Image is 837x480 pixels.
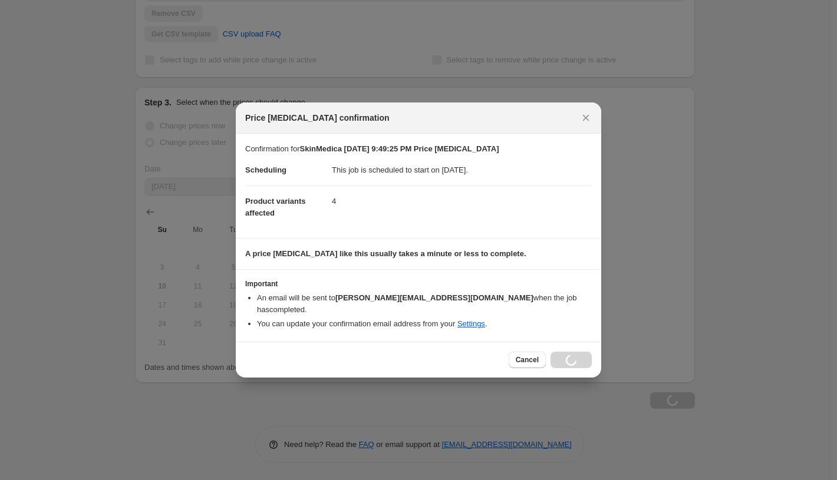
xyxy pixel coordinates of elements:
[245,249,526,258] b: A price [MEDICAL_DATA] like this usually takes a minute or less to complete.
[332,186,592,217] dd: 4
[509,352,546,368] button: Cancel
[299,144,499,153] b: SkinMedica [DATE] 9:49:25 PM Price [MEDICAL_DATA]
[257,318,592,330] li: You can update your confirmation email address from your .
[245,279,592,289] h3: Important
[332,155,592,186] dd: This job is scheduled to start on [DATE].
[457,319,485,328] a: Settings
[516,355,539,365] span: Cancel
[335,293,533,302] b: [PERSON_NAME][EMAIL_ADDRESS][DOMAIN_NAME]
[245,143,592,155] p: Confirmation for
[257,292,592,316] li: An email will be sent to when the job has completed .
[245,197,306,217] span: Product variants affected
[578,110,594,126] button: Close
[245,165,286,174] span: Scheduling
[245,112,390,124] span: Price [MEDICAL_DATA] confirmation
